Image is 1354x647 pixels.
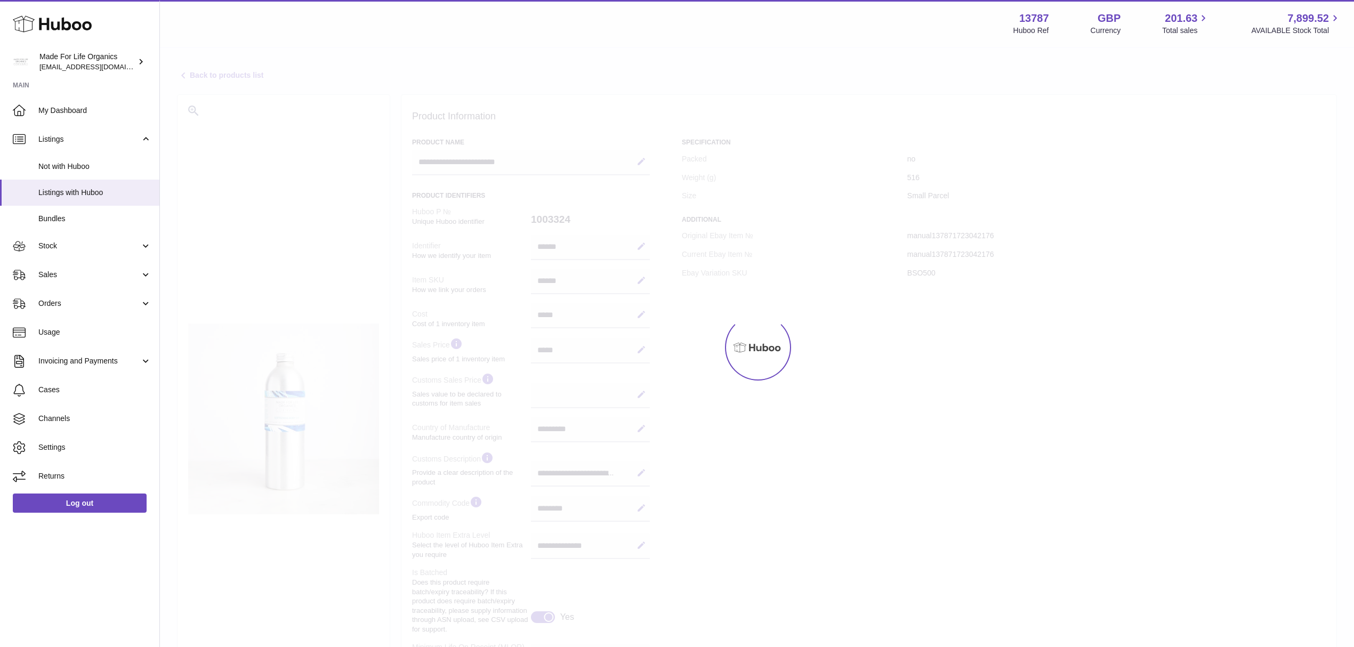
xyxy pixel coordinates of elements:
span: Channels [38,414,151,424]
span: Total sales [1162,26,1210,36]
span: Not with Huboo [38,161,151,172]
span: Cases [38,385,151,395]
img: internalAdmin-13787@internal.huboo.com [13,54,29,70]
span: Orders [38,298,140,309]
a: Log out [13,494,147,513]
span: Usage [38,327,151,337]
span: Listings [38,134,140,144]
div: Huboo Ref [1013,26,1049,36]
span: 201.63 [1165,11,1197,26]
span: 7,899.52 [1287,11,1329,26]
span: Settings [38,442,151,452]
a: 7,899.52 AVAILABLE Stock Total [1251,11,1341,36]
span: My Dashboard [38,106,151,116]
strong: GBP [1098,11,1121,26]
div: Currency [1091,26,1121,36]
strong: 13787 [1019,11,1049,26]
span: AVAILABLE Stock Total [1251,26,1341,36]
div: Made For Life Organics [39,52,135,72]
span: Listings with Huboo [38,188,151,198]
span: Bundles [38,214,151,224]
span: Sales [38,270,140,280]
span: Stock [38,241,140,251]
a: 201.63 Total sales [1162,11,1210,36]
span: Returns [38,471,151,481]
span: Invoicing and Payments [38,356,140,366]
span: [EMAIL_ADDRESS][DOMAIN_NAME] [39,62,157,71]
